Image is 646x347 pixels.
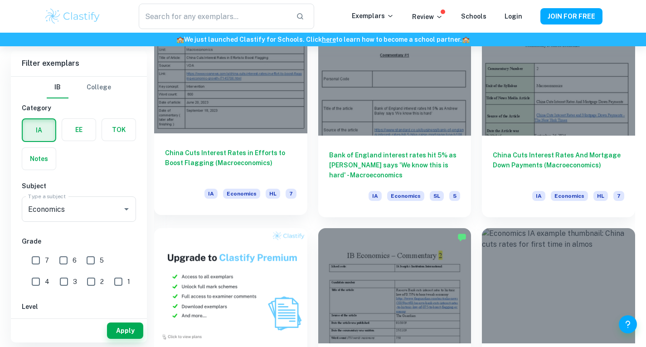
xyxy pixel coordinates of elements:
h6: We just launched Clastify for Schools. Click to learn how to become a school partner. [2,34,644,44]
a: China Cuts Interest Rates in Efforts to Boost Flagging (Macroeconomics)IAEconomicsHL7 [154,21,307,217]
button: Apply [107,323,143,339]
span: IA [369,191,382,201]
h6: China Cuts Interest Rates in Efforts to Boost Flagging (Macroeconomics) [165,148,296,178]
span: 4 [45,277,49,287]
span: IA [204,189,218,199]
button: JOIN FOR FREE [540,8,602,24]
span: 3 [73,277,77,287]
span: 1 [127,277,130,287]
h6: Category [22,103,136,113]
a: here [322,36,336,43]
p: Review [412,12,443,22]
button: IB [47,77,68,98]
span: 7 [613,191,624,201]
h6: Filter exemplars [11,51,147,76]
span: 7 [45,255,49,265]
span: 5 [100,255,104,265]
span: IA [532,191,545,201]
h6: Level [22,302,136,312]
img: Marked [457,233,466,242]
span: 🏫 [462,36,470,43]
label: Type a subject [28,192,66,200]
img: Clastify logo [44,7,102,25]
a: Login [505,13,522,20]
span: Economics [551,191,588,201]
span: 6 [73,255,77,265]
span: Economics [387,191,424,201]
span: 7 [286,189,296,199]
span: HL [593,191,608,201]
span: 2 [100,277,104,287]
p: Exemplars [352,11,394,21]
button: Notes [22,148,56,170]
input: Search for any exemplars... [139,4,288,29]
a: China Cuts Interest Rates And Mortgage Down Payments (Macroeconomics)IAEconomicsHL7 [482,21,635,217]
button: Open [120,203,133,215]
span: 5 [449,191,460,201]
h6: Bank of England interest rates hit 5% as [PERSON_NAME] says 'We know this is hard' - Macroeconomics [329,150,461,180]
span: SL [430,191,444,201]
span: Economics [223,189,260,199]
span: HL [266,189,280,199]
span: 🏫 [176,36,184,43]
div: Filter type choice [47,77,111,98]
button: IA [23,119,55,141]
img: Thumbnail [154,228,307,343]
h6: China Cuts Interest Rates And Mortgage Down Payments (Macroeconomics) [493,150,624,180]
a: Schools [461,13,486,20]
h6: Subject [22,181,136,191]
button: College [87,77,111,98]
h6: Grade [22,236,136,246]
a: Bank of England interest rates hit 5% as [PERSON_NAME] says 'We know this is hard' - Macroeconomi... [318,21,471,217]
button: TOK [102,119,136,141]
button: EE [62,119,96,141]
button: Help and Feedback [619,315,637,333]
